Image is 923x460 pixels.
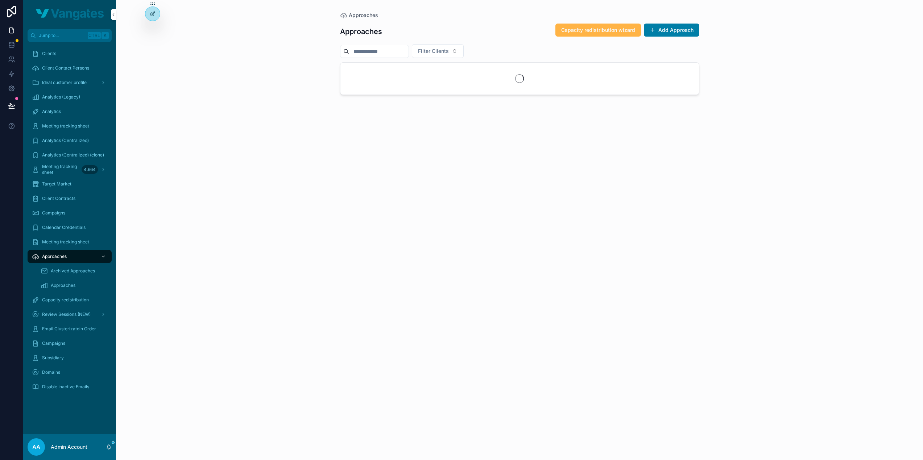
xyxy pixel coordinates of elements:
div: 4.664 [82,165,98,174]
a: Meeting tracking sheet4.664 [28,163,112,176]
a: Analytics (Centralized) [28,134,112,147]
span: K [102,33,108,38]
span: Campaigns [42,340,65,346]
span: Client Contracts [42,196,75,201]
span: Archived Approaches [51,268,95,274]
a: Analytics [28,105,112,118]
span: Review Sessions (NEW) [42,311,91,317]
a: Approaches [36,279,112,292]
a: Subsidiary [28,351,112,364]
button: Jump to...CtrlK [28,29,112,42]
a: Domains [28,366,112,379]
button: Capacity redistribution wizard [555,24,641,37]
h1: Approaches [340,26,382,37]
span: Ctrl [88,32,101,39]
span: Meeting tracking sheet [42,164,79,175]
span: AA [32,443,40,451]
a: Clients [28,47,112,60]
a: Approaches [28,250,112,263]
span: Approaches [349,12,378,19]
span: Meeting tracking sheet [42,123,89,129]
a: Client Contact Persons [28,62,112,75]
p: Admin Account [51,443,87,451]
span: Calendar Credentials [42,225,86,230]
span: Analytics [42,109,61,114]
span: Approaches [51,283,75,288]
a: Email Clusterizatoin Order [28,322,112,335]
span: Ideal customer profile [42,80,87,85]
span: Domains [42,369,60,375]
span: Clients [42,51,56,57]
span: Filter Clients [418,47,449,55]
a: Review Sessions (NEW) [28,308,112,321]
button: Add Approach [644,24,699,37]
a: Campaigns [28,206,112,219]
span: Capacity redistribution [42,297,89,303]
a: Target Market [28,177,112,191]
span: Disable Inactive Emails [42,384,89,390]
a: Capacity redistribution [28,293,112,306]
a: Archived Approaches [36,264,112,277]
a: Approaches [340,12,378,19]
img: App logo [36,9,104,20]
a: Analytics (Legacy) [28,91,112,104]
span: Target Market [42,181,71,187]
button: Select Button [412,44,464,58]
span: Approaches [42,254,67,259]
span: Analytics (Centralized) [42,138,89,143]
a: Calendar Credentials [28,221,112,234]
span: Capacity redistribution wizard [561,26,635,34]
a: Meeting tracking sheet [28,120,112,133]
span: Email Clusterizatoin Order [42,326,96,332]
a: Disable Inactive Emails [28,380,112,393]
a: Campaigns [28,337,112,350]
span: Client Contact Persons [42,65,89,71]
a: Client Contracts [28,192,112,205]
div: scrollable content [23,42,116,403]
span: Jump to... [39,33,85,38]
a: Analytics (Centralized) (clone) [28,149,112,162]
span: Analytics (Legacy) [42,94,80,100]
span: Campaigns [42,210,65,216]
span: Subsidiary [42,355,64,361]
a: Meeting tracking sheet [28,235,112,248]
span: Analytics (Centralized) (clone) [42,152,104,158]
span: Meeting tracking sheet [42,239,89,245]
a: Ideal customer profile [28,76,112,89]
